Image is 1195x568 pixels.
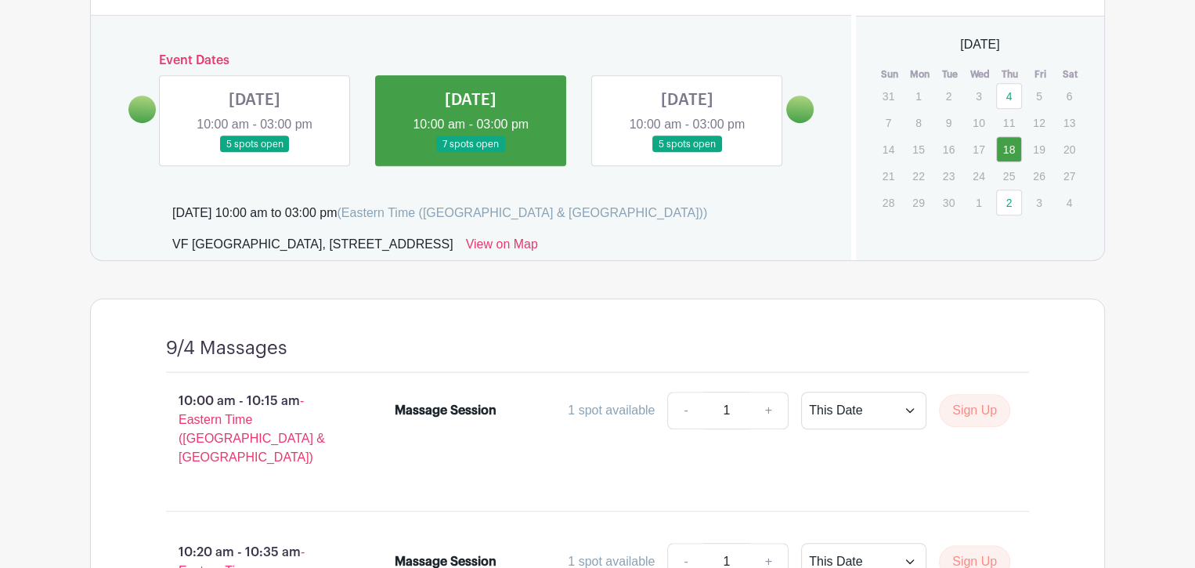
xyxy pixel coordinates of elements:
th: Tue [935,67,966,82]
p: 8 [905,110,931,135]
p: 1 [966,190,991,215]
th: Sun [875,67,905,82]
span: (Eastern Time ([GEOGRAPHIC_DATA] & [GEOGRAPHIC_DATA])) [337,206,707,219]
p: 3 [1026,190,1052,215]
div: VF [GEOGRAPHIC_DATA], [STREET_ADDRESS] [172,235,453,260]
p: 23 [936,164,962,188]
a: - [667,392,703,429]
th: Wed [965,67,995,82]
p: 17 [966,137,991,161]
p: 10:00 am - 10:15 am [141,385,370,473]
div: 1 spot available [568,401,655,420]
p: 22 [905,164,931,188]
p: 1 [905,84,931,108]
th: Sat [1056,67,1086,82]
p: 31 [875,84,901,108]
div: Massage Session [395,401,496,420]
p: 14 [875,137,901,161]
a: 18 [996,136,1022,162]
p: 26 [1026,164,1052,188]
p: 13 [1056,110,1082,135]
p: 21 [875,164,901,188]
p: 20 [1056,137,1082,161]
th: Fri [1025,67,1056,82]
p: 4 [1056,190,1082,215]
p: 3 [966,84,991,108]
h6: Event Dates [156,53,786,68]
p: 11 [996,110,1022,135]
span: [DATE] [960,35,999,54]
p: 9 [936,110,962,135]
div: [DATE] 10:00 am to 03:00 pm [172,204,707,222]
p: 28 [875,190,901,215]
p: 7 [875,110,901,135]
p: 15 [905,137,931,161]
p: 27 [1056,164,1082,188]
p: 24 [966,164,991,188]
p: 5 [1026,84,1052,108]
p: 25 [996,164,1022,188]
p: 30 [936,190,962,215]
a: 2 [996,190,1022,215]
h4: 9/4 Massages [166,337,287,360]
p: 16 [936,137,962,161]
p: 12 [1026,110,1052,135]
p: 29 [905,190,931,215]
a: View on Map [466,235,538,260]
a: + [749,392,789,429]
th: Thu [995,67,1026,82]
a: 4 [996,83,1022,109]
p: 2 [936,84,962,108]
button: Sign Up [939,394,1010,427]
th: Mon [904,67,935,82]
p: 10 [966,110,991,135]
p: 6 [1056,84,1082,108]
p: 19 [1026,137,1052,161]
